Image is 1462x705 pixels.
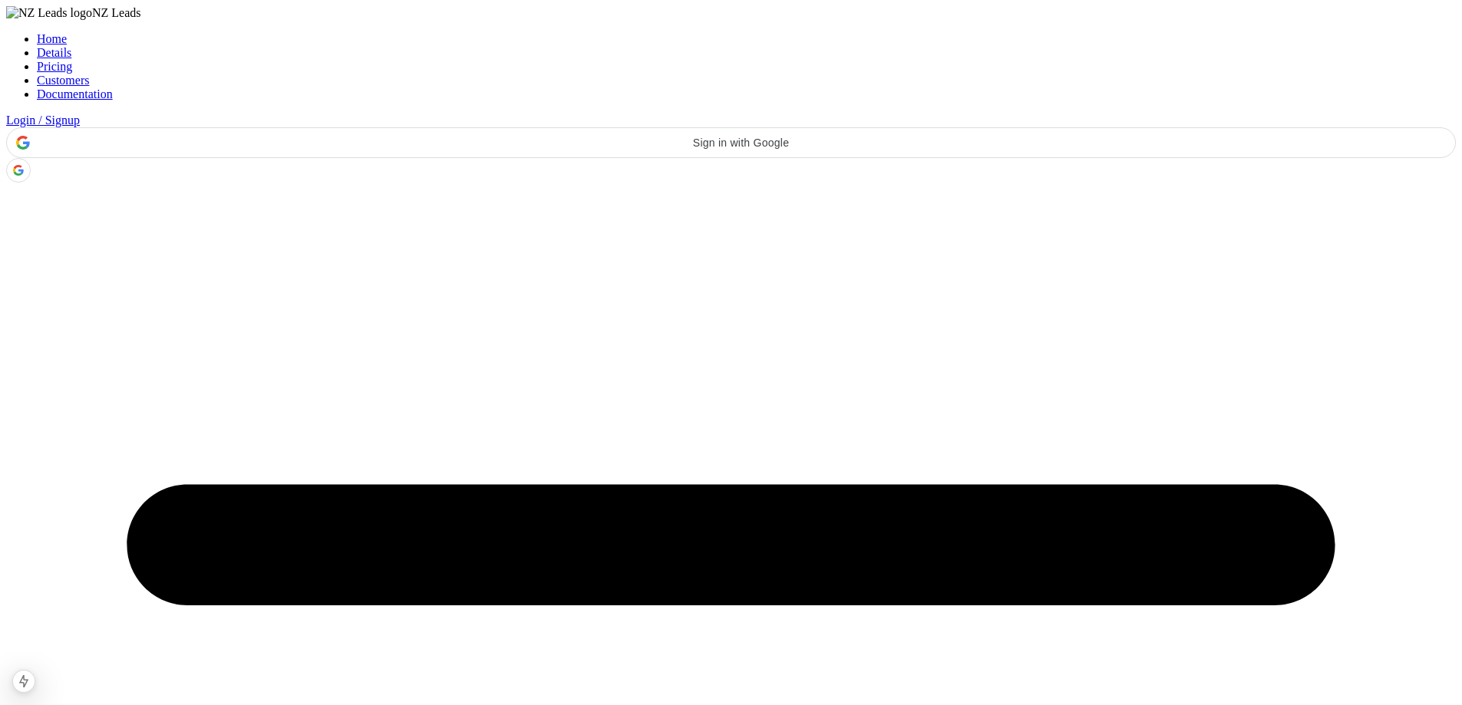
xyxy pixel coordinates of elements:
[6,114,80,127] a: Login / Signup
[37,87,113,100] a: Documentation
[37,74,89,87] a: Customers
[37,46,71,59] a: Details
[92,6,141,19] span: NZ Leads
[37,60,72,73] a: Pricing
[36,137,1446,149] span: Sign in with Google
[37,32,67,45] a: Home
[6,6,92,20] img: NZ Leads logo
[6,127,1456,158] div: Sign in with Google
